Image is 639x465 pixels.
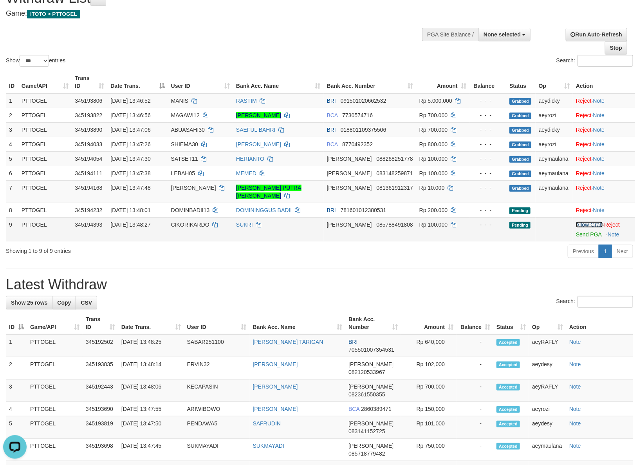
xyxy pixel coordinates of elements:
span: [PERSON_NAME] [348,383,394,390]
span: Rp 100.000 [419,222,448,228]
td: 4 [6,137,18,151]
td: ERVIN32 [184,357,250,380]
span: Pending [509,207,531,214]
td: [DATE] 13:48:25 [118,334,184,357]
td: [DATE] 13:48:14 [118,357,184,380]
span: Copy 018801109375506 to clipboard [341,127,386,133]
td: PTTOGEL [27,402,83,416]
span: BRI [348,339,357,345]
span: Accepted [496,421,520,427]
th: Date Trans.: activate to sort column ascending [118,312,184,334]
span: [DATE] 13:46:56 [110,112,150,118]
td: · [573,217,635,242]
th: Balance [469,71,506,93]
span: Copy 082120533967 to clipboard [348,369,385,375]
span: [PERSON_NAME] [348,361,394,367]
a: Note [593,170,605,176]
span: Copy 088268251778 to clipboard [376,156,413,162]
th: Trans ID: activate to sort column ascending [83,312,118,334]
td: PTTOGEL [27,416,83,439]
span: DOMINBADII13 [171,207,210,213]
span: Rp 200.000 [419,207,448,213]
th: Date Trans.: activate to sort column descending [107,71,168,93]
a: Note [569,420,581,427]
a: Next [612,245,633,258]
td: · [573,122,635,137]
div: Showing 1 to 9 of 9 entries [6,244,260,255]
th: Action [566,312,633,334]
td: - [457,334,493,357]
span: BRI [327,98,336,104]
th: Amount: activate to sort column ascending [416,71,469,93]
td: aeydesy [529,357,566,380]
span: None selected [484,31,521,38]
td: 8 [6,203,18,217]
td: PENDAWA5 [184,416,250,439]
td: aeymaulana [536,166,573,180]
th: Bank Acc. Name: activate to sort column ascending [233,71,324,93]
td: 3 [6,380,27,402]
a: Note [608,231,619,238]
span: SATSET11 [171,156,198,162]
a: SAFRUDIN [253,420,281,427]
span: Rp 700.000 [419,112,448,118]
a: SUKMAYADI [253,443,284,449]
td: - [457,439,493,461]
td: - [457,416,493,439]
span: Rp 5.000.000 [419,98,452,104]
span: Grabbed [509,185,531,192]
th: Action [573,71,635,93]
span: 345194168 [75,185,102,191]
div: - - - [473,221,503,229]
label: Search: [556,296,633,308]
th: Amount: activate to sort column ascending [401,312,457,334]
th: ID [6,71,18,93]
td: Rp 150,000 [401,402,457,416]
th: Status: activate to sort column ascending [493,312,529,334]
span: [DATE] 13:47:30 [110,156,150,162]
span: [DATE] 13:48:01 [110,207,150,213]
span: 345194393 [75,222,102,228]
span: Copy 085788491808 to clipboard [376,222,413,228]
td: Rp 640,000 [401,334,457,357]
span: · [576,222,604,228]
span: Rp 100.000 [419,156,448,162]
span: 345193822 [75,112,102,118]
span: 345193890 [75,127,102,133]
a: Note [593,156,605,162]
span: [PERSON_NAME] [327,170,372,176]
td: 6 [6,166,18,180]
label: Search: [556,55,633,67]
a: [PERSON_NAME] [253,383,298,390]
span: Grabbed [509,142,531,148]
a: Reject [576,185,592,191]
td: · [573,93,635,108]
a: Show 25 rows [6,296,52,309]
td: · [573,137,635,151]
a: Note [593,185,605,191]
span: Accepted [496,406,520,413]
span: CIKORIKARDO [171,222,209,228]
td: [DATE] 13:47:50 [118,416,184,439]
span: Rp 100.000 [419,170,448,176]
span: Copy 082361550355 to clipboard [348,391,385,398]
a: DOMININGGUS BADII [236,207,292,213]
td: KECAPASIN [184,380,250,402]
span: SHIEMA30 [171,141,198,147]
td: · [573,166,635,180]
td: PTTOGEL [18,137,72,151]
span: Copy 8770492352 to clipboard [342,141,373,147]
span: [PERSON_NAME] [348,420,394,427]
span: Accepted [496,339,520,346]
a: Reject [605,222,620,228]
span: Show 25 rows [11,300,47,306]
div: - - - [473,111,503,119]
td: aeydesy [529,416,566,439]
td: PTTOGEL [18,151,72,166]
a: Note [593,127,605,133]
a: 1 [599,245,612,258]
span: MANIS [171,98,188,104]
td: aeyrozi [536,108,573,122]
th: Game/API: activate to sort column ascending [27,312,83,334]
a: [PERSON_NAME] [253,361,298,367]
